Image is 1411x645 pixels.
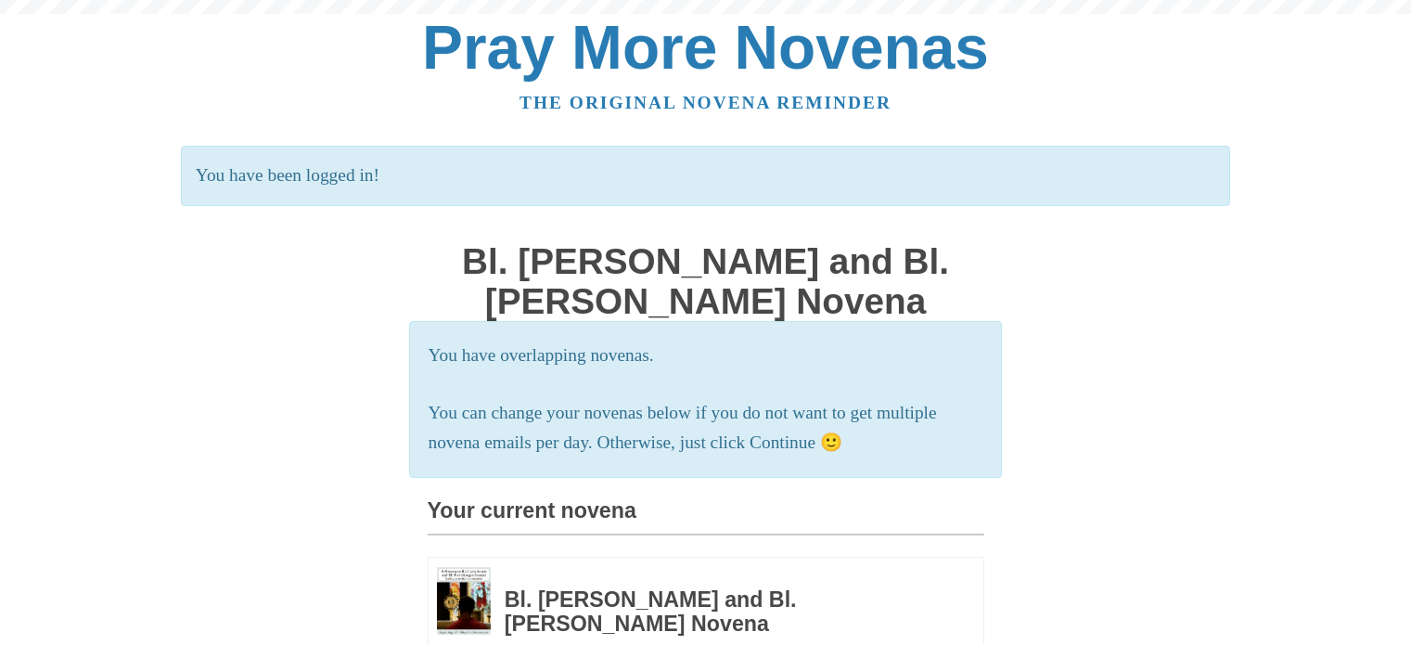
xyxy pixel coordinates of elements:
h3: Bl. [PERSON_NAME] and Bl. [PERSON_NAME] Novena [505,588,933,636]
a: The original novena reminder [520,93,891,112]
p: You can change your novenas below if you do not want to get multiple novena emails per day. Other... [429,398,983,459]
h1: Bl. [PERSON_NAME] and Bl. [PERSON_NAME] Novena [428,242,984,321]
img: Novena image [437,567,491,635]
h3: Your current novena [428,499,984,535]
a: Pray More Novenas [422,13,989,82]
p: You have overlapping novenas. [429,341,983,371]
p: You have been logged in! [181,146,1230,206]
